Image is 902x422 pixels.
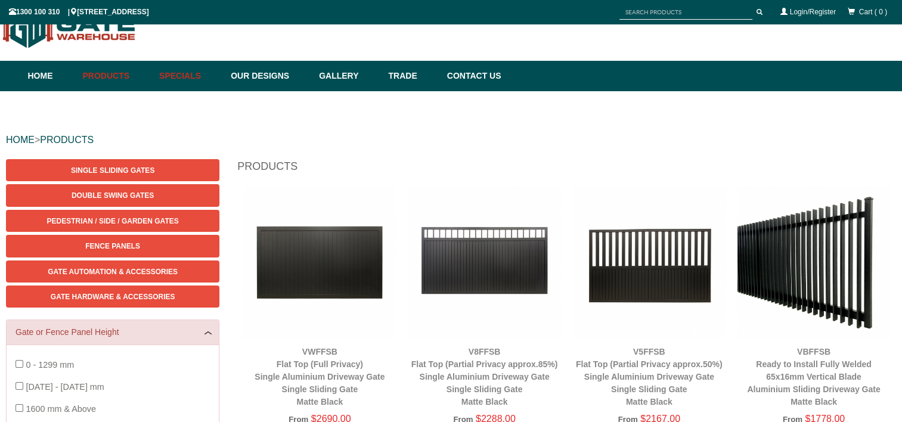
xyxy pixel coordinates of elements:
a: Gallery [313,61,382,91]
a: Contact Us [441,61,501,91]
a: Fence Panels [6,235,219,257]
span: 1600 mm & Above [26,404,96,414]
a: Gate or Fence Panel Height [16,326,210,339]
a: Our Designs [225,61,313,91]
span: 0 - 1299 mm [26,360,74,370]
img: VWFFSB - Flat Top (Full Privacy) - Single Aluminium Driveway Gate - Single Sliding Gate - Matte B... [243,186,396,339]
a: Gate Automation & Accessories [6,260,219,283]
a: V8FFSBFlat Top (Partial Privacy approx.85%)Single Aluminium Driveway GateSingle Sliding GateMatte... [411,347,558,407]
a: Specials [153,61,225,91]
input: SEARCH PRODUCTS [619,5,752,20]
div: > [6,121,896,159]
a: HOME [6,135,35,145]
span: Double Swing Gates [72,191,154,200]
span: Gate Automation & Accessories [48,268,178,276]
h1: Products [237,159,896,180]
a: Gate Hardware & Accessories [6,286,219,308]
span: Fence Panels [85,242,140,250]
a: Single Sliding Gates [6,159,219,181]
span: Gate Hardware & Accessories [51,293,175,301]
img: V5FFSB - Flat Top (Partial Privacy approx.50%) - Single Aluminium Driveway Gate - Single Sliding ... [573,186,726,339]
a: Login/Register [790,8,836,16]
span: Pedestrian / Side / Garden Gates [47,217,179,225]
a: Products [77,61,154,91]
a: V5FFSBFlat Top (Partial Privacy approx.50%)Single Aluminium Driveway GateSingle Sliding GateMatte... [576,347,723,407]
a: Trade [382,61,441,91]
iframe: LiveChat chat widget [664,103,902,380]
a: Pedestrian / Side / Garden Gates [6,210,219,232]
a: VWFFSBFlat Top (Full Privacy)Single Aluminium Driveway GateSingle Sliding GateMatte Black [255,347,385,407]
span: Cart ( 0 ) [859,8,887,16]
a: Double Swing Gates [6,184,219,206]
img: V8FFSB - Flat Top (Partial Privacy approx.85%) - Single Aluminium Driveway Gate - Single Sliding ... [408,186,560,339]
a: PRODUCTS [40,135,94,145]
span: Single Sliding Gates [71,166,154,175]
span: 1300 100 310 | [STREET_ADDRESS] [9,8,149,16]
span: [DATE] - [DATE] mm [26,382,104,392]
a: Home [28,61,77,91]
